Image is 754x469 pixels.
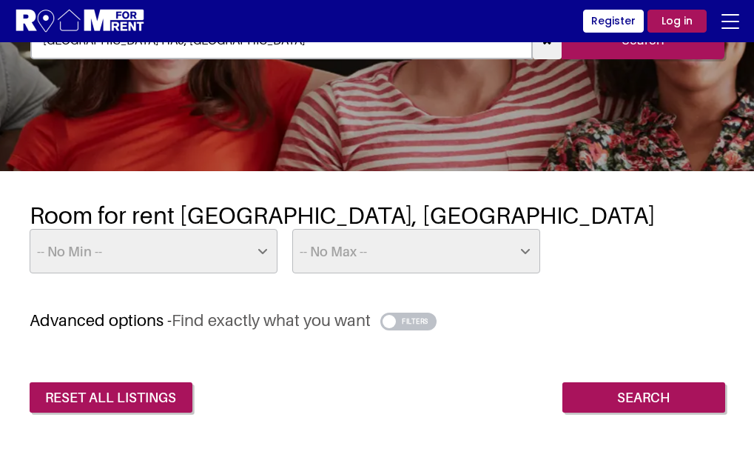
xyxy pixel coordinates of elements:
[562,382,725,413] input: Search
[30,382,192,413] a: reset all listings
[172,310,371,330] span: Find exactly what you want
[647,10,707,33] a: Log in
[30,310,725,330] h3: Advanced options -
[583,10,644,33] a: Register
[30,201,725,229] h2: Room for rent [GEOGRAPHIC_DATA], [GEOGRAPHIC_DATA]
[15,7,146,35] img: Logo for Room for Rent, featuring a welcoming design with a house icon and modern typography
